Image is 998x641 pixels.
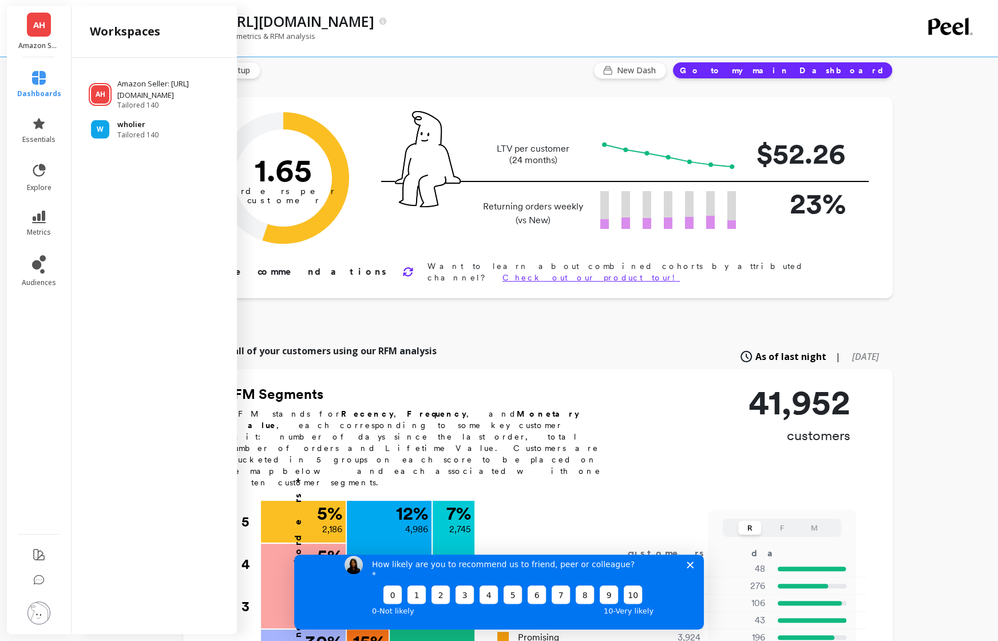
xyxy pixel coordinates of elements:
div: 4 [241,543,260,585]
div: days [751,547,798,560]
img: profile picture [27,602,50,624]
p: customers [748,426,850,445]
p: 7 % [446,504,471,523]
h2: workspaces [90,23,160,39]
text: 1.65 [255,151,312,189]
p: RFM stands for , , and , each corresponding to some key customer trait: number of days since the ... [225,408,615,488]
button: New Dash [593,62,667,79]
p: 43 [715,614,765,627]
div: 3 [241,585,260,628]
span: [DATE] [852,350,879,363]
p: Amazon Seller: https://sellingpartnerapi-na.amazon.com [18,41,60,50]
p: 2,745 [449,523,471,536]
span: Tailored 140 [117,101,226,110]
span: | [835,350,841,363]
p: 106 [715,596,765,610]
button: M [802,521,825,535]
button: Go to my main Dashboard [672,62,893,79]
span: dashboards [17,89,61,98]
span: audiences [22,278,56,287]
span: AH [96,90,105,99]
a: Check out our product tour! [502,273,680,282]
span: metrics [27,228,51,237]
button: F [770,521,793,535]
b: Frequency [407,409,466,418]
tspan: customer [247,195,320,205]
p: Recommendations [222,265,389,279]
p: Explore all of your customers using our RFM analysis [197,344,437,358]
p: 23% [754,182,846,225]
p: $52.26 [754,132,846,175]
span: W [97,125,104,134]
p: 41,952 [748,385,850,420]
p: wholier [117,119,159,130]
button: R [738,521,761,535]
iframe: Survey by Kateryna from Peel [294,555,704,630]
span: AH [33,18,45,31]
p: 276 [715,579,765,593]
b: Recency [341,409,394,418]
span: New Dash [617,65,659,76]
h2: RFM Segments [225,385,615,403]
img: pal seatted on line [395,111,461,207]
p: LTV per customer (24 months) [480,143,587,166]
p: 5 % [317,547,342,565]
p: 2,186 [322,523,342,536]
span: essentials [22,135,56,144]
span: As of last night [755,350,826,363]
p: Want to learn about combined cohorts by attributed channel? [427,260,856,283]
div: customers [628,547,720,560]
p: Amazon Seller: [URL][DOMAIN_NAME] [117,78,226,101]
span: explore [27,183,52,192]
p: 48 [715,562,765,576]
p: Amazon Seller: https://sellingpartnerapi-na.amazon.com [116,11,374,31]
p: 12 % [396,504,428,523]
tspan: orders per [231,186,335,196]
div: 5 [241,501,260,543]
p: 5 % [317,504,342,523]
p: Returning orders weekly (vs New) [480,200,587,227]
p: 4,986 [405,523,428,536]
span: Tailored 140 [117,130,159,140]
